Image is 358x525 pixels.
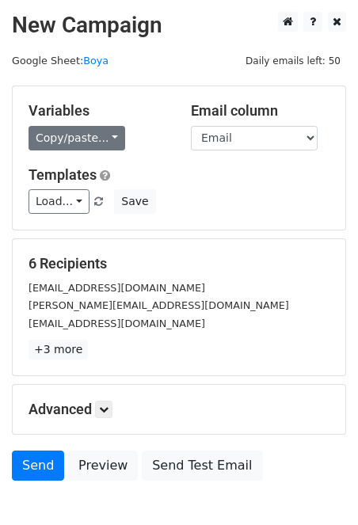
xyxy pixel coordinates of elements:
[29,189,89,214] a: Load...
[279,449,358,525] iframe: Chat Widget
[29,166,97,183] a: Templates
[29,282,205,294] small: [EMAIL_ADDRESS][DOMAIN_NAME]
[29,299,289,311] small: [PERSON_NAME][EMAIL_ADDRESS][DOMAIN_NAME]
[29,340,88,360] a: +3 more
[191,102,329,120] h5: Email column
[240,55,346,67] a: Daily emails left: 50
[240,52,346,70] span: Daily emails left: 50
[29,102,167,120] h5: Variables
[12,12,346,39] h2: New Campaign
[12,451,64,481] a: Send
[29,401,329,418] h5: Advanced
[29,255,329,272] h5: 6 Recipients
[142,451,262,481] a: Send Test Email
[29,318,205,329] small: [EMAIL_ADDRESS][DOMAIN_NAME]
[83,55,109,67] a: Boya
[29,126,125,150] a: Copy/paste...
[68,451,138,481] a: Preview
[12,55,109,67] small: Google Sheet:
[114,189,155,214] button: Save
